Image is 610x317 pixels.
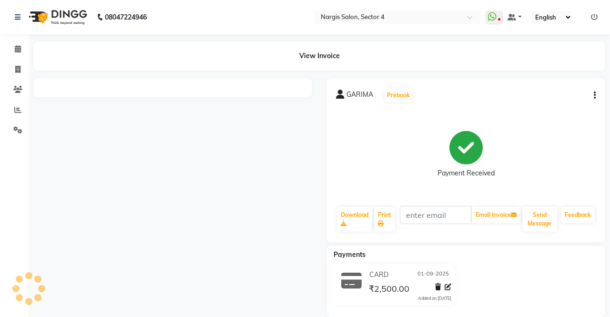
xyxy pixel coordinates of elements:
span: ₹2,500.00 [369,283,409,297]
span: Payments [334,250,366,259]
a: Download [337,207,372,232]
button: Email Invoice [472,207,520,223]
div: View Invoice [33,41,605,71]
div: Added on [DATE] [418,295,451,302]
span: CARD [369,270,388,280]
a: Feedback [561,207,595,223]
input: enter email [400,206,471,224]
b: 08047224946 [105,4,147,31]
img: logo [24,4,90,31]
div: Payment Received [437,168,495,178]
span: 01-09-2025 [417,270,449,280]
button: Prebook [385,89,412,102]
span: GARIMA [346,90,373,103]
a: Print [374,207,395,232]
button: Send Message [522,207,557,232]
